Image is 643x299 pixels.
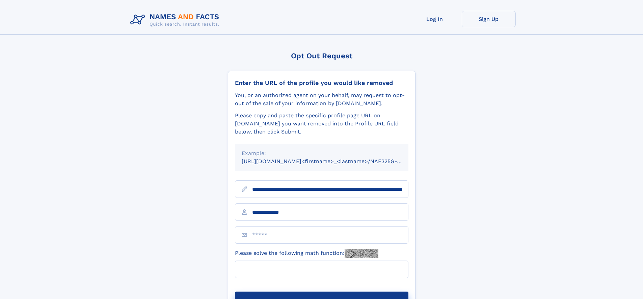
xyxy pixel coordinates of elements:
div: Please copy and paste the specific profile page URL on [DOMAIN_NAME] you want removed into the Pr... [235,112,408,136]
a: Log In [408,11,462,27]
img: Logo Names and Facts [128,11,225,29]
small: [URL][DOMAIN_NAME]<firstname>_<lastname>/NAF325G-xxxxxxxx [242,158,421,165]
a: Sign Up [462,11,516,27]
label: Please solve the following math function: [235,249,378,258]
div: Example: [242,149,402,157]
div: Opt Out Request [228,52,416,60]
div: You, or an authorized agent on your behalf, may request to opt-out of the sale of your informatio... [235,91,408,108]
div: Enter the URL of the profile you would like removed [235,79,408,87]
